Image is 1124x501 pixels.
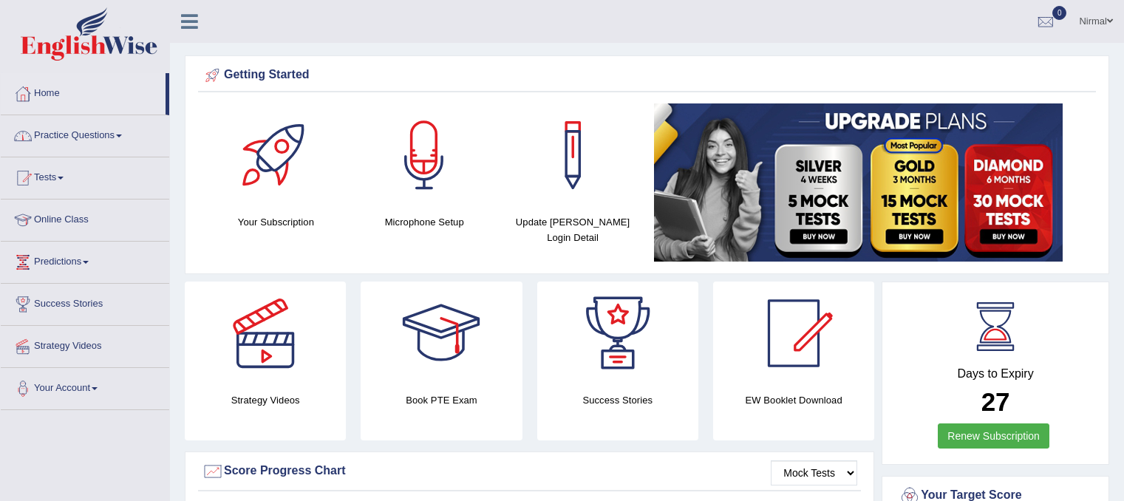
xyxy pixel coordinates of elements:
b: 27 [981,387,1010,416]
a: Your Account [1,368,169,405]
a: Tests [1,157,169,194]
a: Strategy Videos [1,326,169,363]
a: Renew Subscription [938,423,1049,449]
a: Predictions [1,242,169,279]
span: 0 [1052,6,1067,20]
div: Score Progress Chart [202,460,857,483]
a: Online Class [1,200,169,236]
h4: Book PTE Exam [361,392,522,408]
h4: Success Stories [537,392,698,408]
h4: Days to Expiry [899,367,1092,381]
h4: Microphone Setup [358,214,491,230]
div: Getting Started [202,64,1092,86]
h4: EW Booklet Download [713,392,874,408]
h4: Your Subscription [209,214,343,230]
a: Home [1,73,166,110]
h4: Strategy Videos [185,392,346,408]
img: small5.jpg [654,103,1063,262]
h4: Update [PERSON_NAME] Login Detail [506,214,640,245]
a: Success Stories [1,284,169,321]
a: Practice Questions [1,115,169,152]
